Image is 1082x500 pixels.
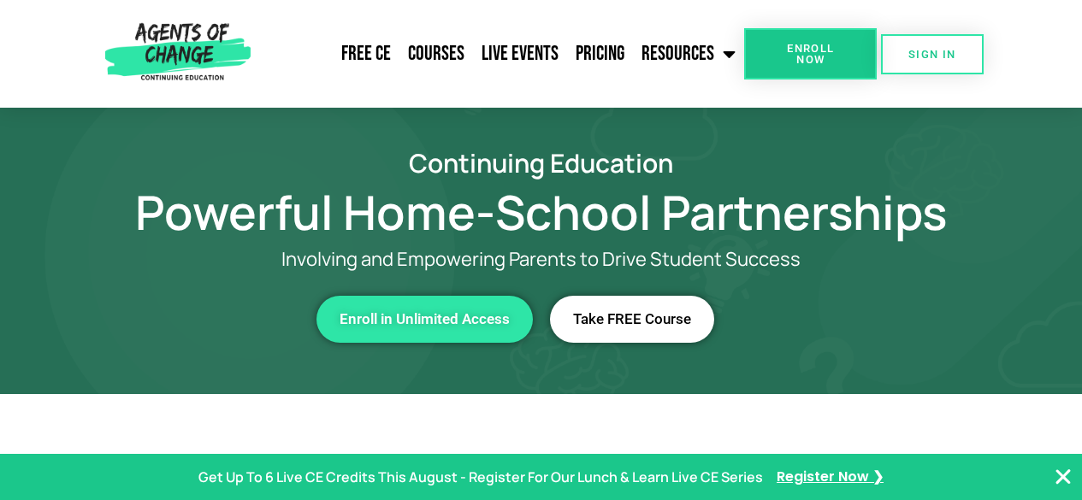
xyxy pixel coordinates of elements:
[777,465,884,490] a: Register Now ❯
[122,249,961,270] p: Involving and Empowering Parents to Drive Student Success
[744,28,877,79] a: Enroll Now
[772,43,849,65] span: Enroll Now
[54,192,1029,232] h1: Powerful Home-School Partnerships
[473,32,567,75] a: Live Events
[198,465,763,490] p: Get Up To 6 Live CE Credits This August - Register For Our Lunch & Learn Live CE Series
[340,312,510,326] span: Enroll in Unlimited Access
[567,32,633,75] a: Pricing
[257,32,744,75] nav: Menu
[908,49,956,60] span: SIGN IN
[881,34,984,74] a: SIGN IN
[399,32,473,75] a: Courses
[573,312,691,326] span: Take FREE Course
[1053,467,1073,487] button: Close Banner
[54,150,1029,175] h2: Continuing Education
[633,32,744,75] a: Resources
[550,296,714,343] a: Take FREE Course
[333,32,399,75] a: Free CE
[316,296,533,343] a: Enroll in Unlimited Access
